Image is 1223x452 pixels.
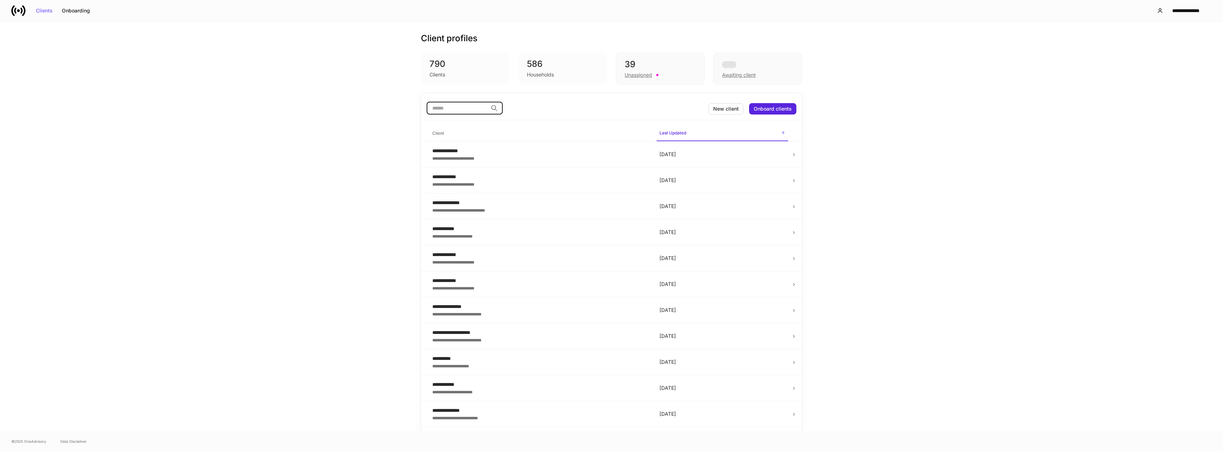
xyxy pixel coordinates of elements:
p: [DATE] [659,229,785,236]
button: New client [709,103,743,115]
div: 39 [625,59,696,70]
div: New client [713,106,739,111]
p: [DATE] [659,384,785,392]
div: Clients [429,71,445,78]
div: Awaiting client [713,53,802,85]
div: 39Unassigned [616,53,705,85]
div: 790 [429,58,501,70]
button: Clients [31,5,57,16]
div: Onboard clients [754,106,792,111]
div: Unassigned [625,71,652,79]
span: Client [429,126,651,141]
p: [DATE] [659,255,785,262]
div: Awaiting client [722,71,756,79]
span: Last Updated [657,126,788,141]
p: [DATE] [659,281,785,288]
p: [DATE] [659,307,785,314]
p: [DATE] [659,177,785,184]
a: Data Disclaimer [60,438,87,444]
h3: Client profiles [421,33,477,44]
button: Onboarding [57,5,95,16]
button: Onboard clients [749,103,796,115]
p: [DATE] [659,203,785,210]
div: Onboarding [62,8,90,13]
div: 586 [527,58,599,70]
p: [DATE] [659,358,785,366]
p: [DATE] [659,333,785,340]
div: Households [527,71,554,78]
div: Clients [36,8,53,13]
span: © 2025 OneAdvisory [11,438,46,444]
p: [DATE] [659,410,785,418]
h6: Last Updated [659,129,686,136]
p: [DATE] [659,151,785,158]
h6: Client [432,130,444,137]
